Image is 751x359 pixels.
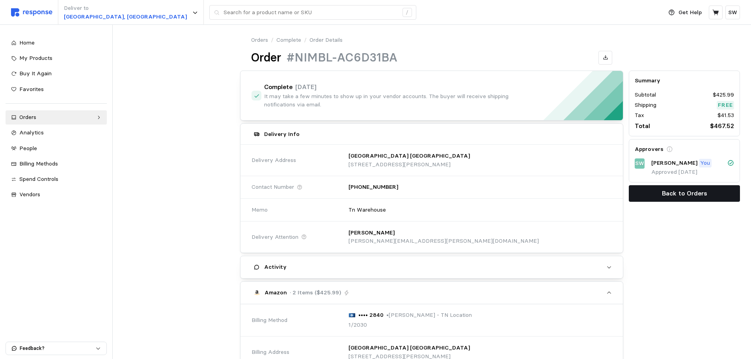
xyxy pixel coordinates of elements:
button: Feedback? [6,342,106,355]
span: Billing Method [252,316,287,325]
h5: Activity [264,263,287,271]
h5: Approvers [635,145,663,153]
span: Delivery Attention [252,233,298,242]
a: Billing Methods [6,157,107,171]
p: [PHONE_NUMBER] [348,183,398,192]
a: Home [6,36,107,50]
p: Total [635,121,650,131]
p: / [271,36,274,45]
p: Order Details [309,36,343,45]
h1: #NIMBL-AC6D31BA [287,50,397,65]
p: $41.53 [717,111,734,120]
p: Feedback? [20,345,95,352]
input: Search for a product name or SKU [224,6,398,20]
span: Vendors [19,191,40,198]
h4: Complete [264,83,293,92]
p: [GEOGRAPHIC_DATA] [GEOGRAPHIC_DATA] [348,152,470,160]
h5: Summary [635,76,734,85]
p: / [304,36,307,45]
a: People [6,141,107,156]
span: Billing Methods [19,160,58,167]
p: [GEOGRAPHIC_DATA], [GEOGRAPHIC_DATA] [64,13,187,21]
p: Subtotal [635,91,656,99]
span: Contact Number [252,183,294,192]
p: [STREET_ADDRESS][PERSON_NAME] [348,160,470,169]
button: Get Help [664,5,706,20]
p: $467.52 [710,121,734,131]
h5: Delivery Info [264,130,300,138]
p: Deliver to [64,4,187,13]
div: / [403,8,412,17]
p: [DATE] [295,82,317,92]
span: Memo [252,206,268,214]
p: Get Help [678,8,702,17]
button: Back to Orders [629,185,740,202]
a: Orders [6,110,107,125]
p: $425.99 [713,91,734,99]
span: Spend Controls [19,175,58,182]
div: Orders [19,113,93,122]
p: You [700,159,710,167]
img: svg%3e [348,313,356,318]
a: Complete [276,36,301,45]
p: Tn Warehouse [348,206,386,214]
p: [PERSON_NAME][EMAIL_ADDRESS][PERSON_NAME][DOMAIN_NAME] [348,237,539,246]
p: •••• 2840 [358,311,384,320]
p: • [PERSON_NAME] - TN Location [386,311,472,320]
span: Billing Address [252,348,289,357]
p: Free [718,101,733,110]
p: [PERSON_NAME] [348,229,395,237]
p: Amazon [265,288,287,297]
span: Buy It Again [19,70,52,77]
a: Favorites [6,82,107,97]
span: Analytics [19,129,44,136]
p: Approved [DATE] [651,168,734,177]
h1: Order [251,50,281,65]
a: My Products [6,51,107,65]
p: Tax [635,111,644,120]
button: Activity [240,256,623,278]
a: Orders [251,36,268,45]
p: 1/2030 [348,321,367,329]
span: People [19,145,37,152]
span: Delivery Address [252,156,296,165]
img: svg%3e [11,8,52,17]
p: Shipping [635,101,656,110]
p: It may take a few minutes to show up in your vendor accounts. The buyer will receive shipping not... [264,92,522,109]
button: SW [725,6,740,19]
p: Back to Orders [662,188,707,198]
a: Analytics [6,126,107,140]
p: [PERSON_NAME] [651,159,697,167]
span: Home [19,39,35,46]
p: SW [728,8,737,17]
a: Vendors [6,188,107,202]
p: · 2 Items ($425.99) [290,288,341,297]
span: My Products [19,54,52,61]
a: Buy It Again [6,67,107,81]
span: Favorites [19,86,44,93]
button: Amazon· 2 Items ($425.99) [240,282,623,304]
p: [GEOGRAPHIC_DATA] [GEOGRAPHIC_DATA] [348,344,470,352]
p: SW [635,159,644,168]
a: Spend Controls [6,172,107,186]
